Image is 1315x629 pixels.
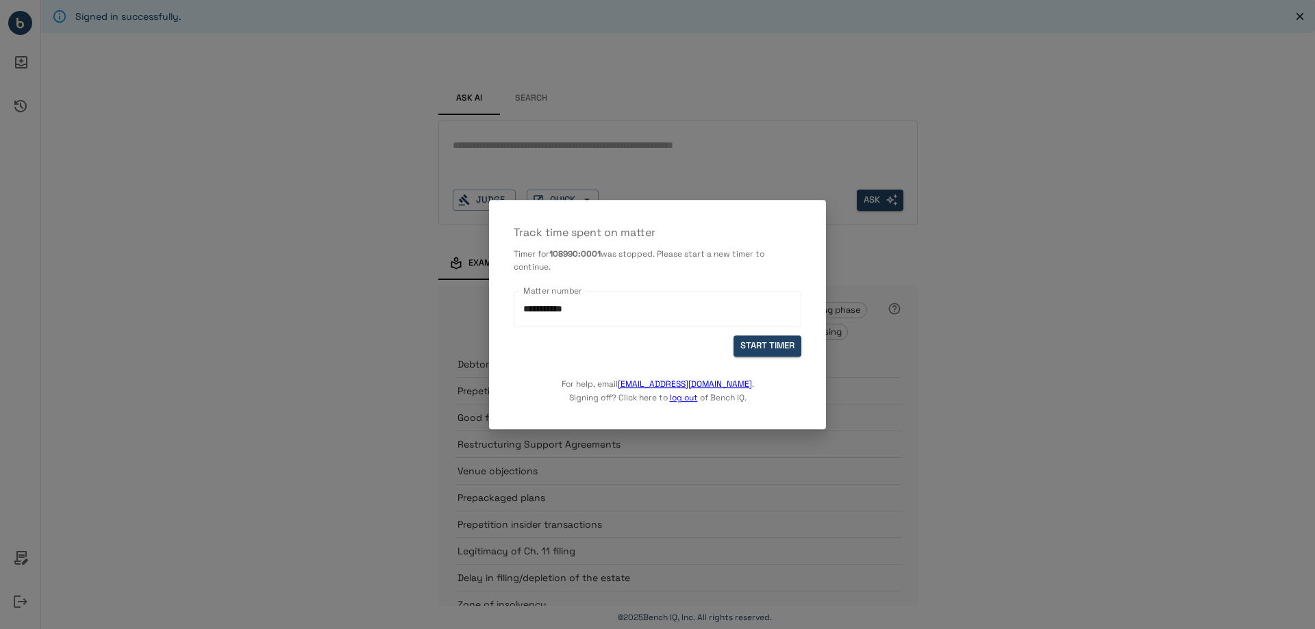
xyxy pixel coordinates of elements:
[734,336,801,357] button: START TIMER
[514,224,801,241] p: Track time spent on matter
[618,378,752,389] a: [EMAIL_ADDRESS][DOMAIN_NAME]
[514,248,549,259] span: Timer for
[549,248,601,259] b: 108990:0001
[670,392,698,403] a: log out
[562,357,754,405] p: For help, email . Signing off? Click here to of Bench IQ.
[514,248,764,273] span: was stopped. Please start a new timer to continue.
[523,285,582,296] label: Matter number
